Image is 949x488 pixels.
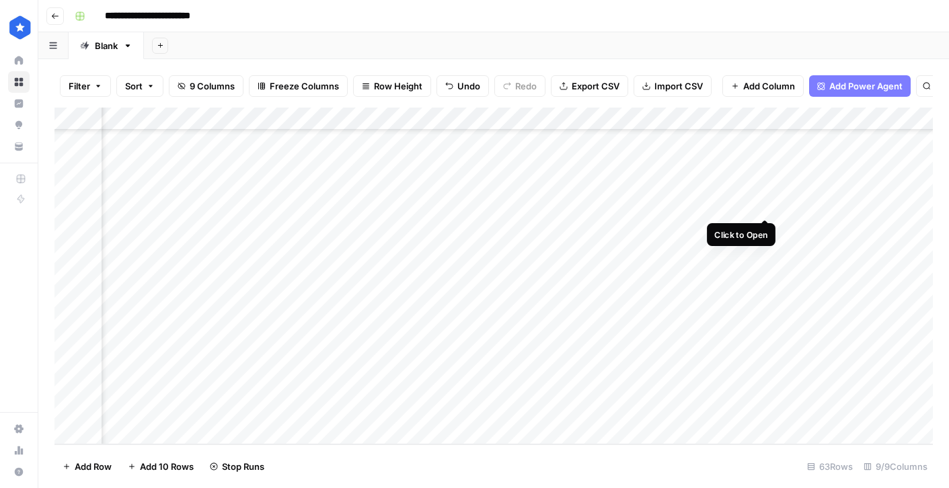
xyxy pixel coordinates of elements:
[69,32,144,59] a: Blank
[8,418,30,440] a: Settings
[654,79,703,93] span: Import CSV
[75,460,112,473] span: Add Row
[8,11,30,44] button: Workspace: ConsumerAffairs
[169,75,243,97] button: 9 Columns
[270,79,339,93] span: Freeze Columns
[8,50,30,71] a: Home
[515,79,537,93] span: Redo
[8,114,30,136] a: Opportunities
[743,79,795,93] span: Add Column
[190,79,235,93] span: 9 Columns
[140,460,194,473] span: Add 10 Rows
[714,229,767,241] div: Click to Open
[8,93,30,114] a: Insights
[829,79,903,93] span: Add Power Agent
[60,75,111,97] button: Filter
[634,75,712,97] button: Import CSV
[125,79,143,93] span: Sort
[249,75,348,97] button: Freeze Columns
[69,79,90,93] span: Filter
[858,456,933,477] div: 9/9 Columns
[353,75,431,97] button: Row Height
[8,71,30,93] a: Browse
[202,456,272,477] button: Stop Runs
[120,456,202,477] button: Add 10 Rows
[8,440,30,461] a: Usage
[802,456,858,477] div: 63 Rows
[722,75,804,97] button: Add Column
[95,39,118,52] div: Blank
[374,79,422,93] span: Row Height
[222,460,264,473] span: Stop Runs
[116,75,163,97] button: Sort
[572,79,619,93] span: Export CSV
[8,15,32,40] img: ConsumerAffairs Logo
[436,75,489,97] button: Undo
[8,136,30,157] a: Your Data
[54,456,120,477] button: Add Row
[494,75,545,97] button: Redo
[809,75,911,97] button: Add Power Agent
[551,75,628,97] button: Export CSV
[8,461,30,483] button: Help + Support
[457,79,480,93] span: Undo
